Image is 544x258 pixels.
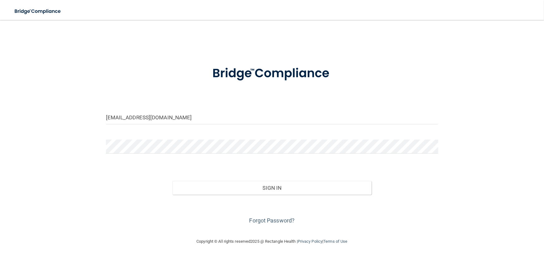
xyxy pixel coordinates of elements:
img: bridge_compliance_login_screen.278c3ca4.svg [9,5,67,18]
a: Forgot Password? [249,217,295,224]
a: Terms of Use [323,239,347,244]
button: Sign In [172,181,372,195]
a: Privacy Policy [298,239,322,244]
input: Email [106,110,438,124]
div: Copyright © All rights reserved 2025 @ Rectangle Health | | [158,232,386,251]
keeper-lock: Open Keeper Popup [430,114,437,121]
img: bridge_compliance_login_screen.278c3ca4.svg [200,57,345,90]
